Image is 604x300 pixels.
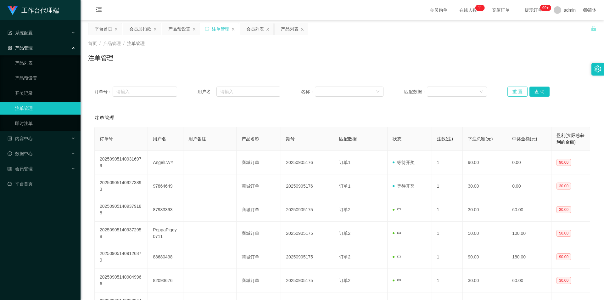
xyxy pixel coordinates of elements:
[266,27,270,31] i: 图标: close
[432,222,463,245] td: 1
[339,184,350,189] span: 订单1
[237,269,281,292] td: 商城订单
[556,206,571,213] span: 30.00
[556,277,571,284] span: 30.00
[339,254,350,259] span: 订单2
[281,245,334,269] td: 20250905175
[479,90,483,94] i: 图标: down
[281,151,334,174] td: 20250905176
[480,5,482,11] p: 1
[393,160,415,165] span: 等待开奖
[95,151,148,174] td: 202509051409316979
[237,222,281,245] td: 商城订单
[153,136,166,141] span: 用户名
[339,231,350,236] span: 订单2
[404,88,427,95] span: 匹配数据：
[153,27,157,31] i: 图标: close
[148,269,183,292] td: 82093676
[8,8,59,13] a: 工作台代理端
[99,41,101,46] span: /
[507,198,551,222] td: 60.00
[507,87,528,97] button: 重 置
[393,184,415,189] span: 等待开奖
[8,31,12,35] i: 图标: form
[8,136,12,141] i: 图标: profile
[148,198,183,222] td: 87983393
[129,23,151,35] div: 会员加扣款
[432,269,463,292] td: 1
[281,174,334,198] td: 20250905176
[95,198,148,222] td: 202509051409379188
[556,253,571,260] span: 90.00
[21,0,59,20] h1: 工作台代理端
[468,136,493,141] span: 下注总额(元)
[507,222,551,245] td: 100.00
[432,245,463,269] td: 1
[237,174,281,198] td: 商城订单
[103,41,121,46] span: 产品管理
[489,8,513,12] span: 充值订单
[281,23,299,35] div: 产品列表
[463,269,507,292] td: 30.00
[522,8,545,12] span: 提现订单
[95,23,112,35] div: 平台首页
[8,136,33,141] span: 内容中心
[556,183,571,190] span: 30.00
[205,27,209,31] i: 图标: sync
[540,5,551,11] sup: 1086
[478,5,480,11] p: 1
[475,5,484,11] sup: 11
[148,245,183,269] td: 88680498
[8,166,33,171] span: 会员管理
[88,53,113,63] h1: 注单管理
[507,269,551,292] td: 60.00
[188,136,206,141] span: 用户备注
[15,102,75,115] a: 注单管理
[393,231,401,236] span: 中
[507,245,551,269] td: 180.00
[339,160,350,165] span: 订单1
[8,30,33,35] span: 系统配置
[95,245,148,269] td: 202509051409126879
[237,151,281,174] td: 商城订单
[463,151,507,174] td: 90.00
[100,136,113,141] span: 订单号
[168,23,190,35] div: 产品预设置
[246,23,264,35] div: 会员列表
[507,174,551,198] td: 0.00
[393,254,401,259] span: 中
[8,45,33,50] span: 产品管理
[393,136,401,141] span: 状态
[393,207,401,212] span: 中
[15,87,75,99] a: 开奖记录
[463,245,507,269] td: 90.00
[123,41,125,46] span: /
[300,27,304,31] i: 图标: close
[556,133,584,144] span: 盈利(实际总获利的金额)
[198,88,216,95] span: 用户名：
[8,6,18,15] img: logo.9652507e.png
[281,269,334,292] td: 20250905175
[301,88,315,95] span: 名称：
[15,117,75,130] a: 即时注单
[212,23,229,35] div: 注单管理
[339,207,350,212] span: 订单2
[286,136,295,141] span: 期号
[231,27,235,31] i: 图标: close
[594,65,601,72] i: 图标: setting
[8,167,12,171] i: 图标: table
[463,174,507,198] td: 30.00
[529,87,550,97] button: 查 询
[456,8,480,12] span: 在线人数
[242,136,259,141] span: 产品名称
[512,136,537,141] span: 中奖金额(元)
[8,46,12,50] i: 图标: appstore-o
[237,198,281,222] td: 商城订单
[88,0,109,20] i: 图标: menu-fold
[281,198,334,222] td: 20250905175
[95,222,148,245] td: 202509051409372958
[8,178,75,190] a: 图标: dashboard平台首页
[583,8,588,12] i: 图标: global
[148,174,183,198] td: 97864649
[339,278,350,283] span: 订单2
